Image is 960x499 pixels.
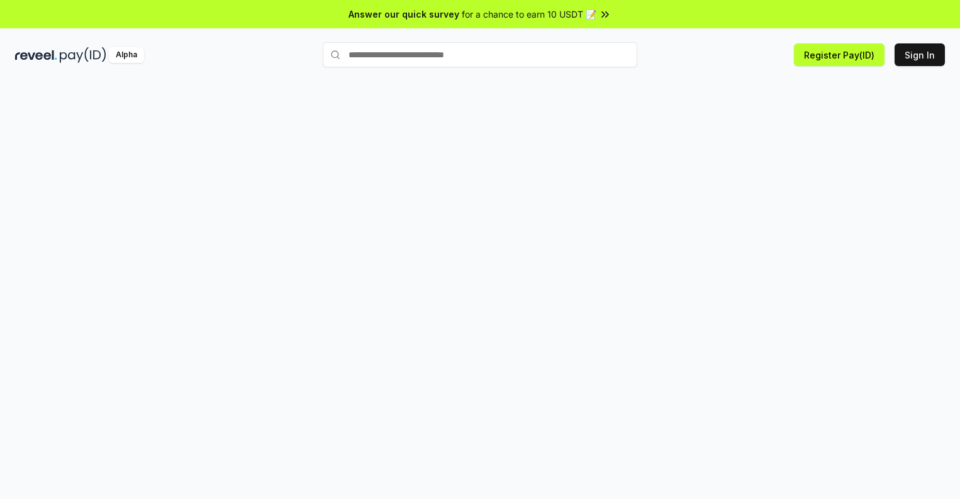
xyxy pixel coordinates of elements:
[462,8,596,21] span: for a chance to earn 10 USDT 📝
[794,43,885,66] button: Register Pay(ID)
[349,8,459,21] span: Answer our quick survey
[15,47,57,63] img: reveel_dark
[60,47,106,63] img: pay_id
[109,47,144,63] div: Alpha
[895,43,945,66] button: Sign In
